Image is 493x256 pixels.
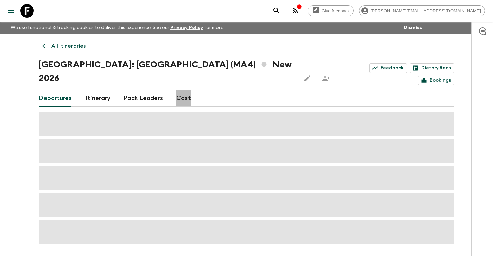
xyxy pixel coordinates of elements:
[318,8,353,13] span: Give feedback
[8,22,227,34] p: We use functional & tracking cookies to deliver this experience. See our for more.
[367,8,485,13] span: [PERSON_NAME][EMAIL_ADDRESS][DOMAIN_NAME]
[308,5,354,16] a: Give feedback
[402,23,424,32] button: Dismiss
[39,58,295,85] h1: [GEOGRAPHIC_DATA]: [GEOGRAPHIC_DATA] (MA4) New 2026
[39,39,89,53] a: All itineraries
[85,90,110,107] a: Itinerary
[319,72,333,85] span: Share this itinerary
[300,72,314,85] button: Edit this itinerary
[170,25,203,30] a: Privacy Policy
[51,42,86,50] p: All itineraries
[4,4,18,18] button: menu
[418,76,454,85] a: Bookings
[176,90,191,107] a: Cost
[124,90,163,107] a: Pack Leaders
[410,63,454,73] a: Dietary Reqs
[270,4,283,18] button: search adventures
[39,90,72,107] a: Departures
[369,63,407,73] a: Feedback
[359,5,485,16] div: [PERSON_NAME][EMAIL_ADDRESS][DOMAIN_NAME]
